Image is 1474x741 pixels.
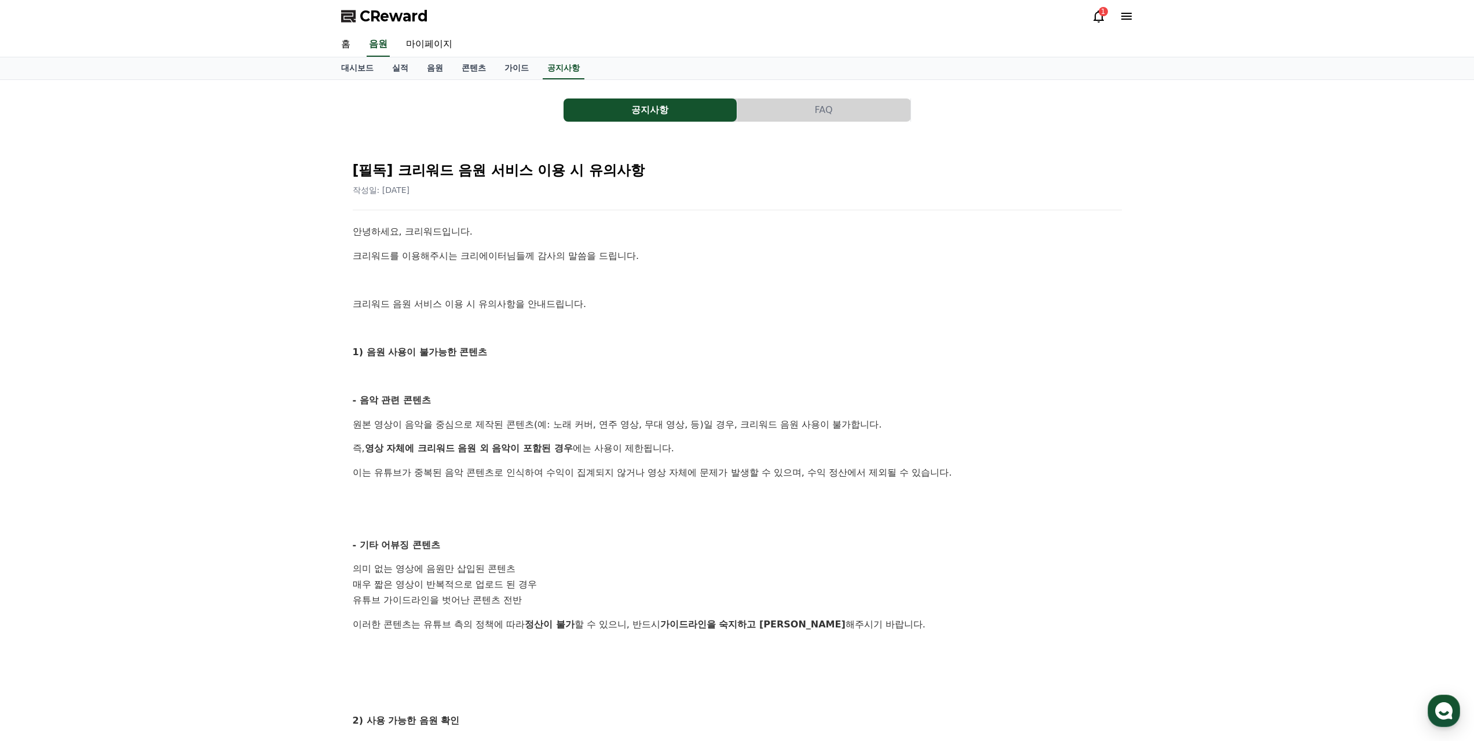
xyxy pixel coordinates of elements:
[383,57,418,79] a: 실적
[737,98,910,122] button: FAQ
[332,57,383,79] a: 대시보드
[353,539,440,550] strong: - 기타 어뷰징 콘텐츠
[360,7,428,25] span: CReward
[418,57,452,79] a: 음원
[76,367,149,396] a: 대화
[495,57,538,79] a: 가이드
[737,98,911,122] a: FAQ
[353,593,1122,608] li: 유튜브 가이드라인을 벗어난 콘텐츠 전반
[149,367,222,396] a: 설정
[1099,7,1108,16] div: 1
[525,619,575,630] strong: 정산이 불가
[365,443,573,454] strong: 영상 자체에 크리워드 음원 외 음악이 포함된 경우
[353,561,1122,577] li: 의미 없는 영상에 음원만 삽입된 콘텐츠
[353,185,410,195] span: 작성일: [DATE]
[397,32,462,57] a: 마이페이지
[179,385,193,394] span: 설정
[353,249,1122,264] p: 크리워드를 이용해주시는 크리에이터님들께 감사의 말씀을 드립니다.
[353,441,1122,456] p: 즉, 에는 사용이 제한됩니다.
[353,346,488,357] strong: 1) 음원 사용이 불가능한 콘텐츠
[353,297,1122,312] p: 크리워드 음원 서비스 이용 시 유의사항을 안내드립니다.
[353,465,1122,480] p: 이는 유튜브가 중복된 음악 콘텐츠로 인식하여 수익이 집계되지 않거나 영상 자체에 문제가 발생할 수 있으며, 수익 정산에서 제외될 수 있습니다.
[332,32,360,57] a: 홈
[36,385,43,394] span: 홈
[367,32,390,57] a: 음원
[353,224,1122,239] p: 안녕하세요, 크리워드입니다.
[543,57,584,79] a: 공지사항
[353,617,1122,632] p: 이러한 콘텐츠는 유튜브 측의 정책에 따라 할 수 있으니, 반드시 해주시기 바랍니다.
[353,395,431,406] strong: - 음악 관련 콘텐츠
[353,577,1122,593] li: 매우 짧은 영상이 반복적으로 업로드 된 경우
[660,619,846,630] strong: 가이드라인을 숙지하고 [PERSON_NAME]
[353,715,460,726] strong: 2) 사용 가능한 음원 확인
[341,7,428,25] a: CReward
[353,417,1122,432] p: 원본 영상이 음악을 중심으로 제작된 콘텐츠(예: 노래 커버, 연주 영상, 무대 영상, 등)일 경우, 크리워드 음원 사용이 불가합니다.
[1092,9,1106,23] a: 1
[3,367,76,396] a: 홈
[106,385,120,395] span: 대화
[564,98,737,122] button: 공지사항
[452,57,495,79] a: 콘텐츠
[353,161,1122,180] h2: [필독] 크리워드 음원 서비스 이용 시 유의사항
